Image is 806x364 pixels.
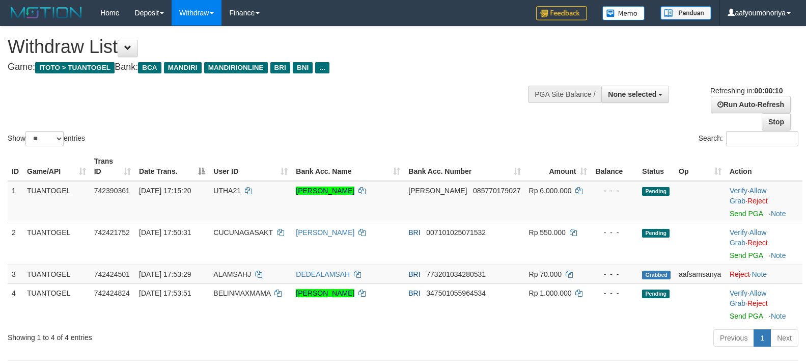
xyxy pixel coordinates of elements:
a: Reject [730,270,750,278]
th: Bank Acc. Number: activate to sort column ascending [404,152,524,181]
td: TUANTOGEL [23,223,90,265]
div: - - - [595,269,634,279]
td: · · [726,181,802,223]
a: Previous [713,329,754,347]
a: Reject [747,299,768,307]
span: · [730,289,766,307]
td: · [726,265,802,283]
span: [DATE] 17:15:20 [139,187,191,195]
span: None selected [608,90,656,98]
span: BNI [293,62,313,73]
td: aafsamsanya [675,265,726,283]
span: Pending [642,229,670,238]
th: Action [726,152,802,181]
th: Amount: activate to sort column ascending [525,152,592,181]
label: Show entries [8,131,85,146]
a: Verify [730,228,747,237]
span: Grabbed [642,271,671,279]
select: Showentries [25,131,64,146]
h4: Game: Bank: [8,62,527,72]
div: - - - [595,186,634,196]
span: BRI [408,289,420,297]
a: Note [752,270,767,278]
th: Trans ID: activate to sort column ascending [90,152,135,181]
span: 742424501 [94,270,130,278]
span: Copy 085770179027 to clipboard [473,187,520,195]
a: Note [771,312,786,320]
div: PGA Site Balance / [528,86,601,103]
a: [PERSON_NAME] [296,187,354,195]
a: Verify [730,187,747,195]
span: CUCUNAGASAKT [213,228,272,237]
a: [PERSON_NAME] [296,228,354,237]
a: Allow Grab [730,228,766,247]
span: UTHA21 [213,187,241,195]
a: Allow Grab [730,187,766,205]
span: Refreshing in: [710,87,783,95]
a: Reject [747,239,768,247]
td: TUANTOGEL [23,265,90,283]
td: · · [726,223,802,265]
span: ITOTO > TUANTOGEL [35,62,115,73]
img: Button%20Memo.svg [602,6,645,20]
div: Showing 1 to 4 of 4 entries [8,328,328,343]
span: 742390361 [94,187,130,195]
th: ID [8,152,23,181]
label: Search: [699,131,798,146]
td: 1 [8,181,23,223]
span: MANDIRI [164,62,202,73]
img: Feedback.jpg [536,6,587,20]
th: Op: activate to sort column ascending [675,152,726,181]
span: [PERSON_NAME] [408,187,467,195]
span: Pending [642,187,670,196]
button: None selected [601,86,669,103]
th: Bank Acc. Name: activate to sort column ascending [292,152,404,181]
a: Run Auto-Refresh [711,96,791,113]
span: · [730,187,766,205]
th: User ID: activate to sort column ascending [209,152,292,181]
td: · · [726,283,802,325]
a: Allow Grab [730,289,766,307]
td: 3 [8,265,23,283]
span: Rp 550.000 [529,228,566,237]
div: - - - [595,288,634,298]
a: Stop [762,113,791,131]
span: BRI [270,62,290,73]
td: 2 [8,223,23,265]
span: Copy 773201034280531 to clipboard [426,270,486,278]
span: 742424824 [94,289,130,297]
a: Note [771,210,786,218]
span: ... [315,62,329,73]
span: Copy 347501055964534 to clipboard [426,289,486,297]
span: Rp 1.000.000 [529,289,572,297]
a: Send PGA [730,251,763,259]
span: [DATE] 17:50:31 [139,228,191,237]
span: Rp 6.000.000 [529,187,572,195]
th: Status [638,152,675,181]
h1: Withdraw List [8,37,527,57]
a: [PERSON_NAME] [296,289,354,297]
span: Copy 007101025071532 to clipboard [426,228,486,237]
a: Next [770,329,798,347]
a: 1 [754,329,771,347]
span: BRI [408,228,420,237]
img: MOTION_logo.png [8,5,85,20]
span: 742421752 [94,228,130,237]
span: BRI [408,270,420,278]
img: panduan.png [660,6,711,20]
th: Balance [591,152,638,181]
a: Reject [747,197,768,205]
div: - - - [595,227,634,238]
span: [DATE] 17:53:51 [139,289,191,297]
span: ALAMSAHJ [213,270,251,278]
td: TUANTOGEL [23,283,90,325]
span: Pending [642,290,670,298]
span: [DATE] 17:53:29 [139,270,191,278]
th: Date Trans.: activate to sort column descending [135,152,209,181]
a: Send PGA [730,210,763,218]
span: BELINMAXMAMA [213,289,270,297]
a: Verify [730,289,747,297]
span: · [730,228,766,247]
td: TUANTOGEL [23,181,90,223]
span: MANDIRIONLINE [204,62,268,73]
